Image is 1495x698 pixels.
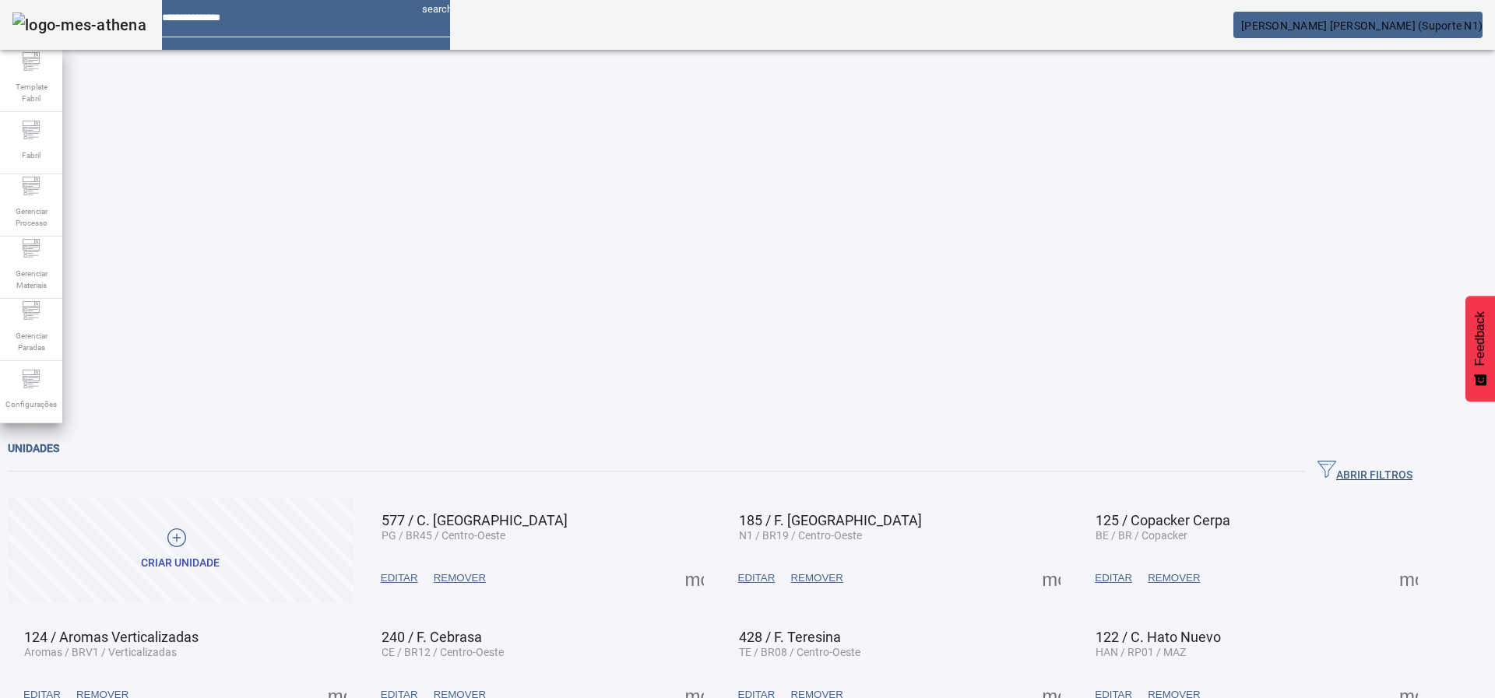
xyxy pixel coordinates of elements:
button: REMOVER [1140,564,1208,592]
span: HAN / RP01 / MAZ [1096,646,1186,658]
button: REMOVER [783,564,850,592]
button: Mais [1037,564,1065,592]
span: Aromas / BRV1 / Verticalizadas [24,646,177,658]
span: REMOVER [1148,570,1200,586]
span: Template Fabril [8,76,55,109]
span: Feedback [1473,311,1487,366]
span: Gerenciar Processo [8,201,55,233]
span: ABRIR FILTROS [1317,460,1412,483]
span: 125 / Copacker Cerpa [1096,512,1230,528]
span: CE / BR12 / Centro-Oeste [382,646,504,658]
span: N1 / BR19 / Centro-Oeste [739,529,862,542]
span: TE / BR08 / Centro-Oeste [739,646,860,658]
span: BE / BR / Copacker [1096,529,1187,542]
span: Fabril [17,145,45,166]
button: EDITAR [730,564,783,592]
span: 185 / F. [GEOGRAPHIC_DATA] [739,512,922,528]
span: EDITAR [738,570,776,586]
span: Gerenciar Paradas [8,325,55,358]
span: 122 / C. Hato Nuevo [1096,629,1221,645]
button: EDITAR [373,564,426,592]
button: REMOVER [426,564,494,592]
span: EDITAR [1095,570,1132,586]
span: PG / BR45 / Centro-Oeste [382,529,505,542]
div: Criar unidade [141,556,220,571]
button: Mais [1395,564,1423,592]
span: Configurações [1,394,62,415]
span: REMOVER [790,570,842,586]
span: 428 / F. Teresina [739,629,841,645]
img: logo-mes-athena [12,12,146,37]
span: Unidades [8,442,59,454]
span: 124 / Aromas Verticalizadas [24,629,199,645]
button: ABRIR FILTROS [1305,458,1425,486]
button: Mais [681,564,709,592]
span: 577 / C. [GEOGRAPHIC_DATA] [382,512,568,528]
span: REMOVER [434,570,486,586]
span: Gerenciar Materiais [8,263,55,296]
button: Feedback - Mostrar pesquisa [1465,296,1495,402]
button: EDITAR [1087,564,1140,592]
span: 240 / F. Cebrasa [382,629,482,645]
span: EDITAR [381,570,418,586]
button: Criar unidade [8,497,354,602]
span: [PERSON_NAME] [PERSON_NAME] (Suporte N1) [1241,19,1483,32]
